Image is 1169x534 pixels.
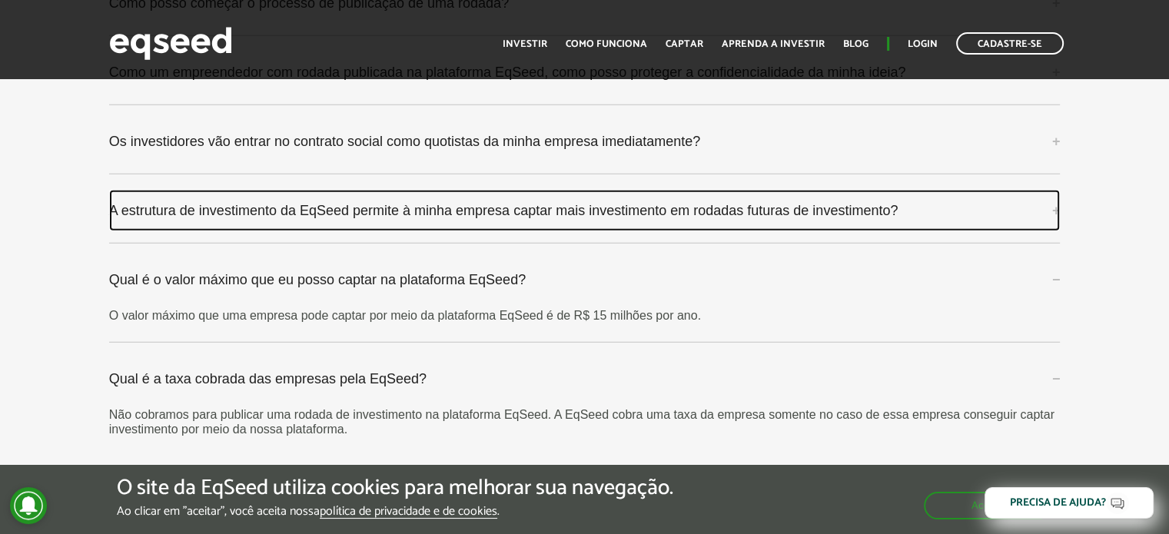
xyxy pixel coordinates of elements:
[956,32,1064,55] a: Cadastre-se
[320,506,497,519] a: política de privacidade e de cookies
[109,23,232,64] img: EqSeed
[117,504,673,519] p: Ao clicar em "aceitar", você aceita nossa .
[843,39,868,49] a: Blog
[109,407,1061,436] p: Não cobramos para publicar uma rodada de investimento na plataforma EqSeed. A EqSeed cobra uma ta...
[117,476,673,500] h5: O site da EqSeed utiliza cookies para melhorar sua navegação.
[109,190,1061,231] a: A estrutura de investimento da EqSeed permite à minha empresa captar mais investimento em rodadas...
[666,39,703,49] a: Captar
[566,39,647,49] a: Como funciona
[109,121,1061,162] a: Os investidores vão entrar no contrato social como quotistas da minha empresa imediatamente?
[109,358,1061,400] a: Qual é a taxa cobrada das empresas pela EqSeed?
[908,39,938,49] a: Login
[503,39,547,49] a: Investir
[722,39,825,49] a: Aprenda a investir
[109,259,1061,300] a: Qual é o valor máximo que eu posso captar na plataforma EqSeed?
[109,308,1061,323] p: O valor máximo que uma empresa pode captar por meio da plataforma EqSeed é de R$ 15 milhões por ano.
[924,492,1052,519] button: Aceitar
